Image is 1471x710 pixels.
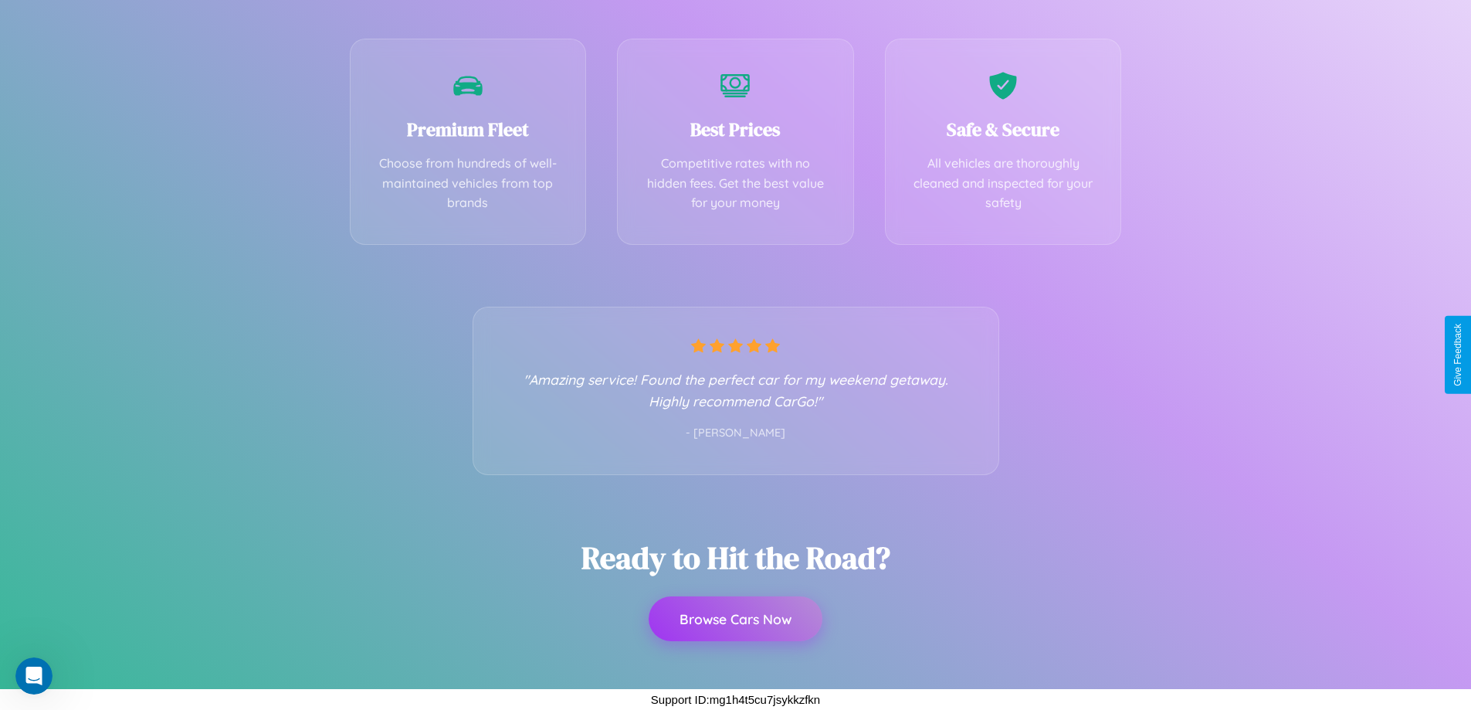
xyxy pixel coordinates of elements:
[909,117,1098,142] h3: Safe & Secure
[504,423,968,443] p: - [PERSON_NAME]
[15,657,53,695] iframe: Intercom live chat
[649,596,822,641] button: Browse Cars Now
[641,154,830,213] p: Competitive rates with no hidden fees. Get the best value for your money
[909,154,1098,213] p: All vehicles are thoroughly cleaned and inspected for your safety
[374,117,563,142] h3: Premium Fleet
[581,537,890,579] h2: Ready to Hit the Road?
[504,369,968,412] p: "Amazing service! Found the perfect car for my weekend getaway. Highly recommend CarGo!"
[641,117,830,142] h3: Best Prices
[651,689,820,710] p: Support ID: mg1h4t5cu7jsykkzfkn
[1452,324,1463,386] div: Give Feedback
[374,154,563,213] p: Choose from hundreds of well-maintained vehicles from top brands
